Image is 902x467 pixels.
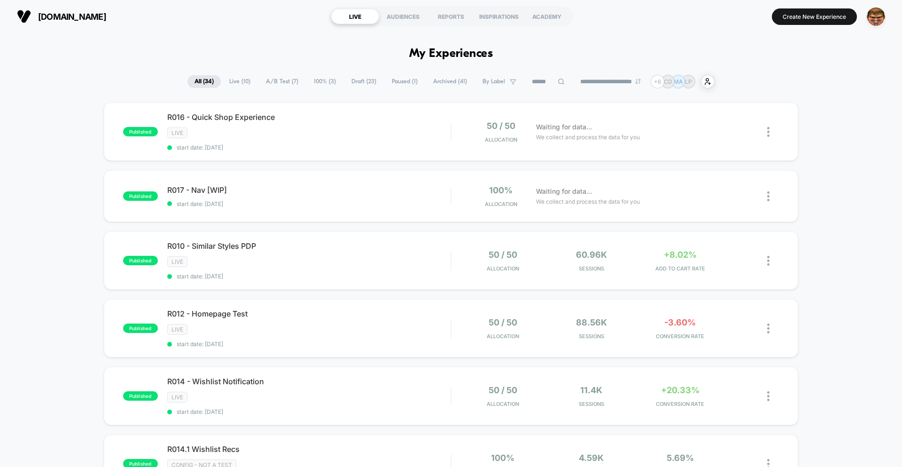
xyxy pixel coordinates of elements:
span: 60.96k [576,250,607,260]
div: AUDIENCES [379,9,427,24]
span: Paused ( 1 ) [385,75,425,88]
span: published [123,127,158,136]
span: start date: [DATE] [167,273,451,280]
span: start date: [DATE] [167,408,451,415]
span: ADD TO CART RATE [638,265,722,272]
button: ppic [864,7,888,26]
span: Allocation [487,333,519,340]
span: 100% [489,185,513,195]
span: 88.56k [576,317,607,327]
span: Allocation [485,136,517,143]
button: Create New Experience [772,8,857,25]
span: Allocation [485,201,517,207]
div: + 6 [651,75,664,88]
span: [DOMAIN_NAME] [38,12,106,22]
span: We collect and process the data for you [536,197,640,206]
img: Visually logo [17,9,31,24]
span: published [123,324,158,333]
span: 11.4k [580,385,602,395]
span: CONVERSION RATE [638,401,722,407]
img: close [767,324,770,333]
span: Allocation [487,401,519,407]
span: Sessions [550,333,634,340]
div: ACADEMY [523,9,571,24]
span: All ( 34 ) [187,75,221,88]
span: published [123,191,158,201]
div: INSPIRATIONS [475,9,523,24]
span: published [123,391,158,401]
span: -3.60% [664,317,696,327]
div: REPORTS [427,9,475,24]
span: Archived ( 41 ) [426,75,474,88]
span: 4.59k [579,453,604,463]
p: MA [674,78,683,85]
span: R014 - Wishlist Notification [167,377,451,386]
span: CONVERSION RATE [638,333,722,340]
div: LIVE [331,9,379,24]
p: CD [664,78,672,85]
span: LIVE [167,256,187,267]
span: Waiting for data... [536,122,592,132]
h1: My Experiences [409,47,493,61]
img: ppic [867,8,885,26]
span: published [123,256,158,265]
span: 50 / 50 [487,121,515,131]
span: R017 - Nav [WIP] [167,185,451,195]
span: 100% [491,453,514,463]
span: start date: [DATE] [167,340,451,348]
span: Waiting for data... [536,186,592,197]
span: LIVE [167,392,187,403]
span: Sessions [550,265,634,272]
span: By Label [482,78,505,85]
span: R016 - Quick Shop Experience [167,112,451,122]
span: Allocation [487,265,519,272]
span: +8.02% [664,250,697,260]
img: close [767,127,770,137]
span: LIVE [167,324,187,335]
span: A/B Test ( 7 ) [259,75,305,88]
img: close [767,191,770,201]
span: LIVE [167,127,187,138]
p: LP [685,78,692,85]
span: 100% ( 3 ) [307,75,343,88]
span: start date: [DATE] [167,200,451,207]
span: +20.33% [661,385,700,395]
span: R014.1 Wishlist Recs [167,444,451,454]
img: end [635,79,641,84]
span: Live ( 10 ) [222,75,257,88]
span: 50 / 50 [489,385,517,395]
button: [DOMAIN_NAME] [14,9,109,24]
img: close [767,391,770,401]
span: Sessions [550,401,634,407]
span: We collect and process the data for you [536,133,640,142]
img: close [767,256,770,266]
span: R012 - Homepage Test [167,309,451,318]
span: 50 / 50 [489,250,517,260]
span: 50 / 50 [489,317,517,327]
span: start date: [DATE] [167,144,451,151]
span: 5.69% [667,453,694,463]
span: Draft ( 23 ) [344,75,383,88]
span: R010 - Similar Styles PDP [167,241,451,251]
